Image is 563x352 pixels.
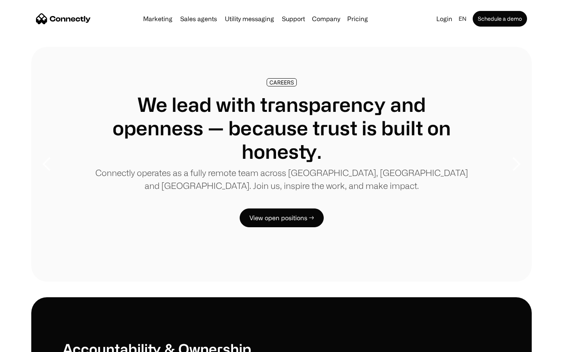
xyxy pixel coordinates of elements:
a: Support [279,16,308,22]
a: Schedule a demo [473,11,527,27]
aside: Language selected: English [8,338,47,349]
div: Company [312,13,340,24]
h1: We lead with transparency and openness — because trust is built on honesty. [94,93,469,163]
div: CAREERS [269,79,294,85]
ul: Language list [16,338,47,349]
a: Login [433,13,455,24]
a: View open positions → [240,208,324,227]
a: Pricing [344,16,371,22]
p: Connectly operates as a fully remote team across [GEOGRAPHIC_DATA], [GEOGRAPHIC_DATA] and [GEOGRA... [94,166,469,192]
a: Utility messaging [222,16,277,22]
a: Sales agents [177,16,220,22]
div: en [459,13,466,24]
a: Marketing [140,16,176,22]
